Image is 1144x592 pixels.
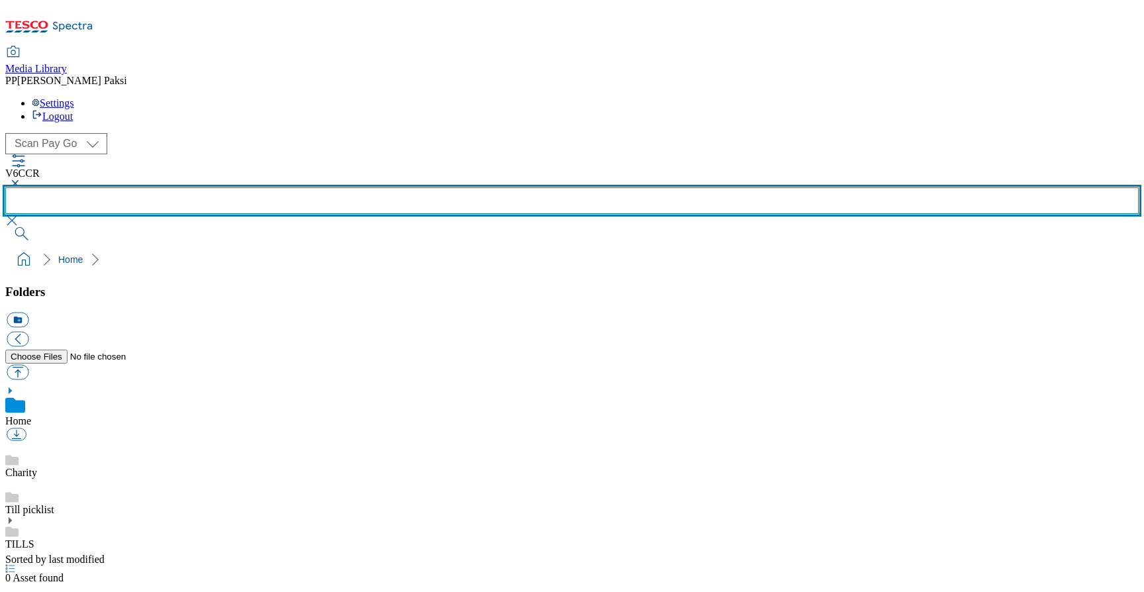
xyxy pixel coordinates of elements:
a: Charity [5,467,37,478]
span: Sorted by last modified [5,554,105,565]
a: Home [5,415,31,426]
span: V6CCR [5,168,40,179]
span: [PERSON_NAME] Paksi [17,75,127,86]
a: Media Library [5,47,67,75]
h3: Folders [5,285,1139,299]
span: Media Library [5,63,67,74]
nav: breadcrumb [5,247,1139,272]
a: Till picklist [5,504,54,515]
span: 0 [5,572,13,583]
a: Settings [32,97,74,109]
a: Logout [32,111,73,122]
span: PP [5,75,17,86]
a: TILLS [5,538,34,550]
a: Home [58,254,83,265]
a: home [13,249,34,270]
span: Asset found [5,572,64,583]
